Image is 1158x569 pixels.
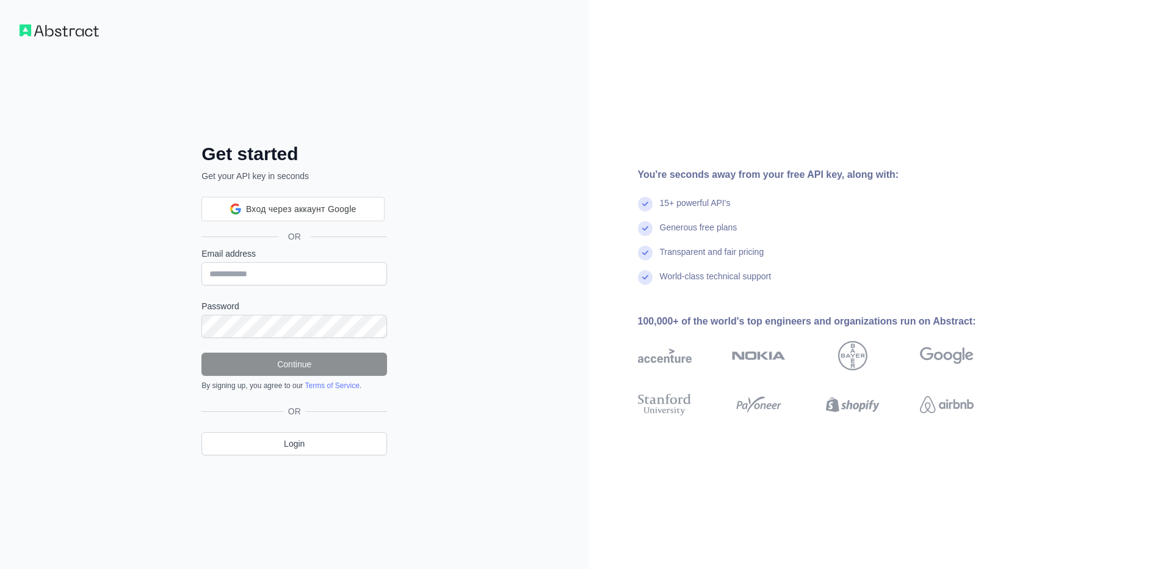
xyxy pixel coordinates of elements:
div: You're seconds away from your free API key, along with: [638,167,1013,182]
a: Login [201,432,387,455]
img: shopify [826,391,880,418]
img: airbnb [920,391,974,418]
div: Transparent and fair pricing [660,246,764,270]
label: Password [201,300,387,312]
img: stanford university [638,391,692,418]
img: nokia [732,341,786,370]
button: Continue [201,353,387,376]
label: Email address [201,248,387,260]
div: 100,000+ of the world's top engineers and organizations run on Abstract: [638,314,1013,329]
a: Terms of Service [305,381,359,390]
span: OR [278,230,311,243]
img: payoneer [732,391,786,418]
p: Get your API key in seconds [201,170,387,182]
div: World-class technical support [660,270,772,295]
div: 15+ powerful API's [660,197,731,221]
div: By signing up, you agree to our . [201,381,387,391]
img: google [920,341,974,370]
img: check mark [638,221,653,236]
div: Generous free plans [660,221,737,246]
img: bayer [838,341,867,370]
span: Вход через аккаунт Google [246,203,356,216]
h2: Get started [201,143,387,165]
img: accenture [638,341,692,370]
img: check mark [638,246,653,260]
div: Вход через аккаунт Google [201,197,385,221]
img: check mark [638,270,653,285]
span: OR [283,405,306,417]
img: check mark [638,197,653,211]
img: Workflow [20,24,99,37]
